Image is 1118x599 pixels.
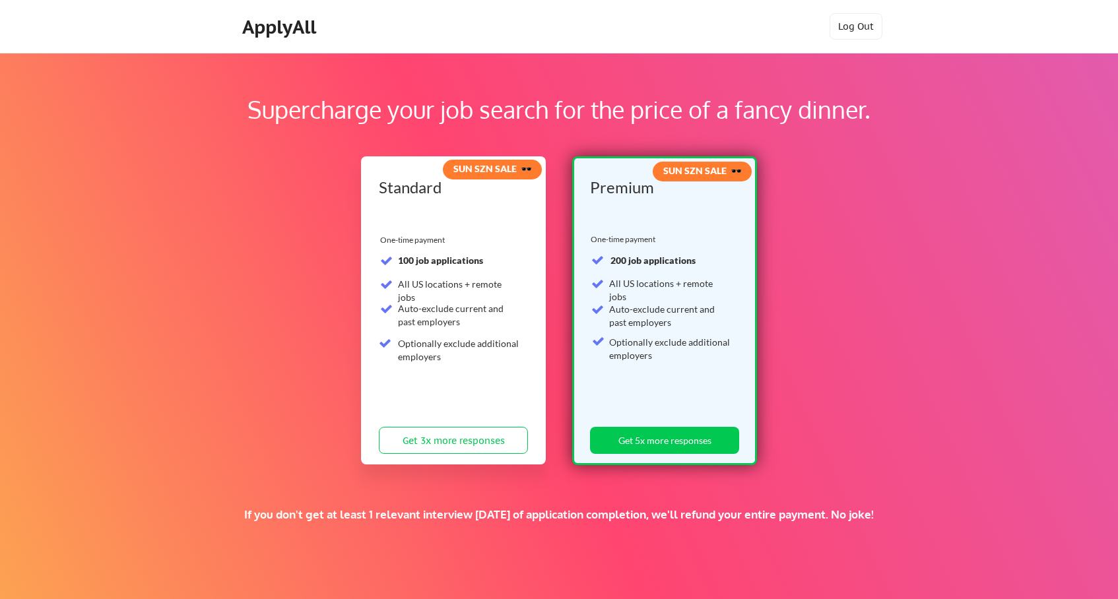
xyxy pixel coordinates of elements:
div: Optionally exclude additional employers [609,336,731,362]
div: Standard [379,179,523,195]
strong: 100 job applications [398,255,483,266]
div: All US locations + remote jobs [609,277,731,303]
div: All US locations + remote jobs [398,278,520,303]
div: One-time payment [380,235,449,245]
div: Optionally exclude additional employers [398,337,520,363]
button: Get 3x more responses [379,427,528,454]
div: If you don't get at least 1 relevant interview [DATE] of application completion, we'll refund you... [229,507,889,522]
div: Auto-exclude current and past employers [398,302,520,328]
strong: SUN SZN SALE 🕶️ [453,163,532,174]
button: Get 5x more responses [590,427,739,454]
div: One-time payment [591,234,659,245]
strong: SUN SZN SALE 🕶️ [663,165,742,176]
strong: 200 job applications [610,255,696,266]
div: Auto-exclude current and past employers [609,303,731,329]
div: Premium [590,179,735,195]
div: Supercharge your job search for the price of a fancy dinner. [84,92,1034,127]
div: ApplyAll [242,16,320,38]
button: Log Out [830,13,882,40]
